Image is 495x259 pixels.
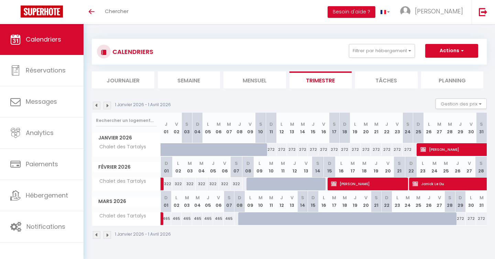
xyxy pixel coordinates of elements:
[234,113,245,143] th: 08
[219,178,231,190] div: 322
[413,113,424,143] th: 25
[297,113,308,143] th: 14
[322,121,325,127] abbr: V
[164,194,168,201] abbr: D
[371,113,382,143] th: 21
[269,194,273,201] abbr: M
[362,160,366,167] abbr: M
[371,143,382,156] div: 272
[231,178,242,190] div: 322
[92,133,161,143] span: Janvier 2026
[403,191,413,212] th: 24
[228,194,231,201] abbr: S
[92,71,154,88] li: Journalier
[171,113,182,143] th: 02
[185,121,188,127] abbr: S
[161,157,173,178] th: 01
[312,121,315,127] abbr: J
[406,121,409,127] abbr: S
[266,113,276,143] th: 11
[223,160,226,167] abbr: V
[340,113,350,143] th: 18
[92,162,161,172] span: Février 2026
[329,113,340,143] th: 17
[203,113,213,143] th: 05
[343,194,347,201] abbr: M
[105,8,129,15] span: Chercher
[290,121,294,127] abbr: M
[175,194,177,201] abbr: L
[382,157,394,178] th: 20
[297,191,308,212] th: 14
[423,113,434,143] th: 26
[185,194,189,201] abbr: M
[340,143,350,156] div: 272
[354,194,356,201] abbr: J
[266,191,276,212] th: 11
[470,121,473,127] abbr: V
[470,194,472,201] abbr: L
[422,160,424,167] abbr: L
[217,121,221,127] abbr: M
[192,212,203,225] div: 465
[26,160,58,168] span: Paiements
[287,113,298,143] th: 13
[258,160,261,167] abbr: L
[293,160,296,167] abbr: J
[385,194,388,201] abbr: D
[370,157,382,178] th: 19
[196,121,199,127] abbr: D
[266,143,276,156] div: 272
[382,191,392,212] th: 22
[217,194,220,201] abbr: V
[480,160,483,167] abbr: S
[93,178,148,185] span: Chalet des Tartalys
[428,194,430,201] abbr: J
[479,8,487,16] img: logout
[269,160,273,167] abbr: M
[213,113,224,143] th: 06
[351,160,355,167] abbr: M
[224,191,234,212] th: 07
[394,157,405,178] th: 21
[350,143,361,156] div: 272
[26,191,68,200] span: Hébergement
[444,160,448,167] abbr: M
[21,5,63,18] img: Super Booking
[255,113,266,143] th: 10
[455,191,466,212] th: 29
[350,191,361,212] th: 19
[287,143,298,156] div: 272
[96,114,157,127] input: Rechercher un logement...
[289,71,352,88] li: Trimestre
[196,194,200,201] abbr: M
[468,160,471,167] abbr: V
[161,178,173,190] div: 322
[234,191,245,212] th: 08
[437,121,441,127] abbr: M
[184,157,196,178] th: 03
[371,191,382,212] th: 21
[436,99,487,109] button: Gestion des prix
[308,143,319,156] div: 272
[300,157,312,178] th: 13
[328,160,331,167] abbr: D
[280,194,283,201] abbr: J
[416,194,420,201] abbr: M
[26,35,61,44] span: Calendriers
[115,231,171,238] p: 1 Janvier 2026 - 1 Avril 2026
[245,113,255,143] th: 09
[238,121,241,127] abbr: J
[311,194,315,201] abbr: D
[249,194,251,201] abbr: L
[405,157,417,178] th: 22
[415,7,463,15] span: [PERSON_NAME]
[476,191,487,212] th: 31
[93,143,148,151] span: Chalet des Tartalys
[455,113,466,143] th: 29
[361,191,371,212] th: 20
[172,157,184,178] th: 02
[184,178,196,190] div: 322
[413,191,424,212] th: 25
[466,212,476,225] div: 272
